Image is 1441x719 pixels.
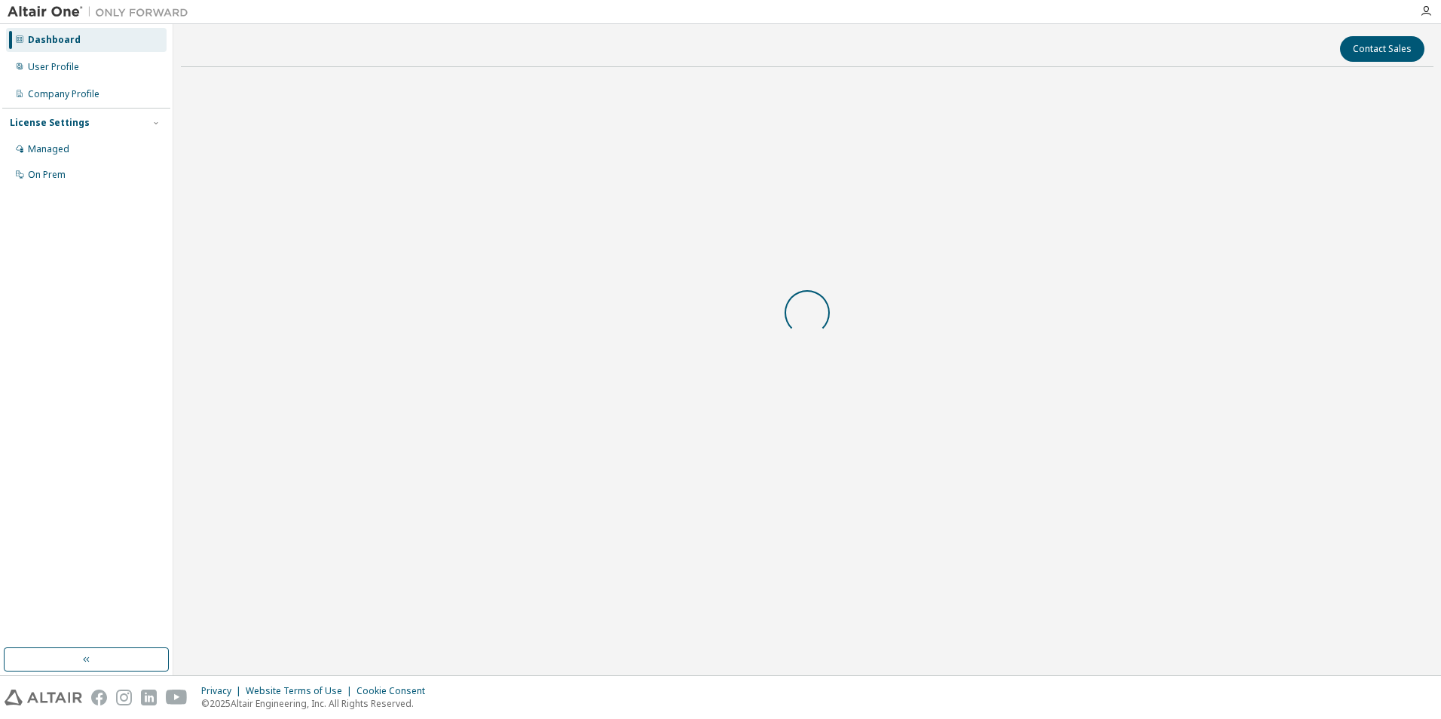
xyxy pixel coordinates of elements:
div: Managed [28,143,69,155]
div: Dashboard [28,34,81,46]
div: License Settings [10,117,90,129]
div: Company Profile [28,88,99,100]
div: Privacy [201,685,246,697]
div: Website Terms of Use [246,685,356,697]
img: youtube.svg [166,690,188,705]
img: instagram.svg [116,690,132,705]
div: Cookie Consent [356,685,434,697]
div: On Prem [28,169,66,181]
button: Contact Sales [1340,36,1424,62]
p: © 2025 Altair Engineering, Inc. All Rights Reserved. [201,697,434,710]
img: linkedin.svg [141,690,157,705]
img: Altair One [8,5,196,20]
div: User Profile [28,61,79,73]
img: altair_logo.svg [5,690,82,705]
img: facebook.svg [91,690,107,705]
